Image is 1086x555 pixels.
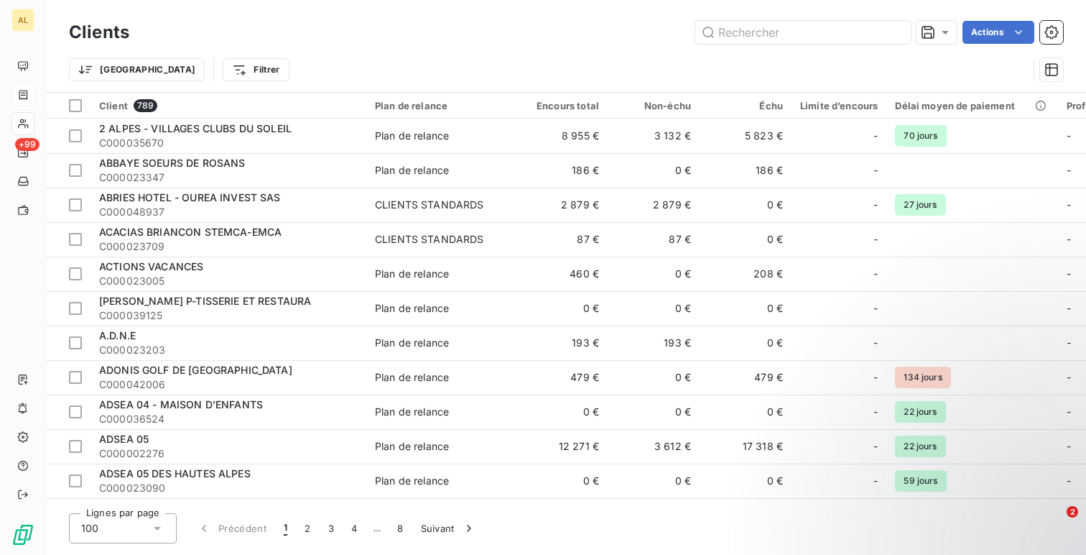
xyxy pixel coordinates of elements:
td: 0 € [608,153,700,188]
span: C000023203 [99,343,358,357]
span: - [1067,302,1071,314]
span: - [1067,336,1071,349]
iframe: Intercom live chat [1037,506,1072,541]
span: - [1067,198,1071,211]
button: [GEOGRAPHIC_DATA] [69,58,205,81]
span: ABBAYE SOEURS DE ROSANS [99,157,245,169]
span: ADSEA 05 DES HAUTES ALPES [99,467,251,480]
button: 1 [275,513,296,543]
input: Rechercher [695,21,911,44]
td: 479 € [700,360,792,395]
button: 8 [389,513,412,543]
span: 22 jours [895,401,945,423]
td: -157 € [516,498,608,533]
span: [PERSON_NAME] P-TISSERIE ET RESTAURA [99,295,311,307]
div: Limite d’encours [800,100,878,111]
span: ADSEA 04 - MAISON D'ENFANTS [99,398,263,410]
td: 0 € [700,395,792,429]
span: 2 ALPES - VILLAGES CLUBS DU SOLEIL [99,122,292,134]
td: 193 € [516,326,608,360]
td: 87 € [608,222,700,257]
span: A.D.N.E [99,329,136,341]
td: 0 € [608,464,700,498]
td: 0 € [516,395,608,429]
span: - [1067,267,1071,280]
td: 0 € [608,257,700,291]
span: C000023709 [99,239,358,254]
td: 0 € [700,498,792,533]
span: 134 jours [895,367,950,388]
span: C000023005 [99,274,358,288]
span: 789 [134,99,157,112]
span: - [873,301,878,316]
div: Plan de relance [375,474,449,488]
span: - [873,405,878,419]
div: Plan de relance [375,100,507,111]
span: 100 [81,521,98,536]
span: - [1067,405,1071,418]
button: 4 [343,513,366,543]
span: C000035670 [99,136,358,150]
span: ACACIAS BRIANCON STEMCA-EMCA [99,226,282,238]
span: Client [99,100,128,111]
div: Plan de relance [375,163,449,178]
span: … [366,517,389,540]
span: 1 [284,521,287,536]
td: 0 € [700,222,792,257]
td: 0 € [608,498,700,533]
div: Plan de relance [375,301,449,316]
td: 0 € [608,360,700,395]
span: - [873,232,878,247]
td: 17 318 € [700,429,792,464]
span: - [1067,233,1071,245]
td: 3 612 € [608,429,700,464]
span: ACTIONS VACANCES [99,260,203,272]
span: C000039125 [99,308,358,323]
td: 8 955 € [516,119,608,153]
div: Délai moyen de paiement [895,100,1049,111]
a: +99 [11,141,34,164]
span: - [873,198,878,212]
span: C000042006 [99,377,358,392]
td: 208 € [700,257,792,291]
td: 12 271 € [516,429,608,464]
button: Filtrer [223,58,289,81]
span: - [1067,164,1071,176]
td: 0 € [516,464,608,498]
td: 2 879 € [608,188,700,222]
div: Plan de relance [375,370,449,385]
td: 0 € [700,464,792,498]
span: - [1067,129,1071,142]
div: CLIENTS STANDARDS [375,232,484,247]
h3: Clients [69,19,129,45]
span: C000023090 [99,481,358,495]
button: Suivant [412,513,485,543]
td: 186 € [700,153,792,188]
div: Échu [708,100,783,111]
td: 0 € [700,291,792,326]
td: 0 € [608,395,700,429]
span: ADSEA 05 [99,433,149,445]
div: Plan de relance [375,336,449,350]
span: - [873,267,878,281]
button: 2 [296,513,319,543]
div: AL [11,9,34,32]
td: 3 132 € [608,119,700,153]
td: 0 € [700,188,792,222]
span: ADONIS GOLF DE [GEOGRAPHIC_DATA] [99,364,292,376]
td: 0 € [516,291,608,326]
span: - [873,336,878,350]
span: - [873,163,878,178]
td: 87 € [516,222,608,257]
td: 5 823 € [700,119,792,153]
span: ABRIES HOTEL - OUREA INVEST SAS [99,191,281,203]
div: CLIENTS STANDARDS [375,198,484,212]
td: 193 € [608,326,700,360]
span: C000002276 [99,446,358,461]
td: 479 € [516,360,608,395]
div: Encours total [524,100,599,111]
span: - [1067,371,1071,383]
td: 0 € [700,326,792,360]
div: Plan de relance [375,129,449,143]
img: Logo LeanPay [11,523,34,546]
